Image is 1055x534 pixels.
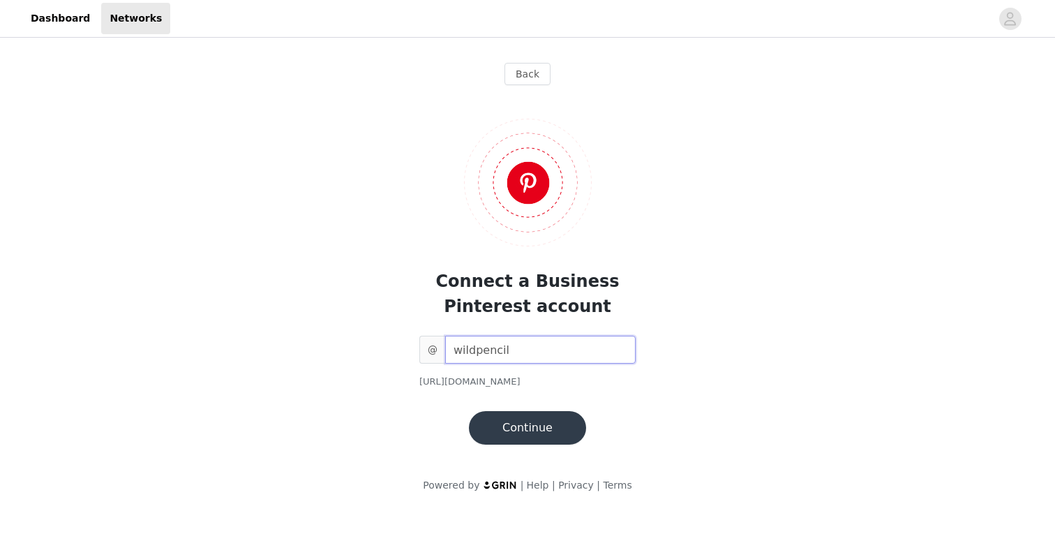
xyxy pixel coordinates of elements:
[527,480,549,491] a: Help
[22,3,98,34] a: Dashboard
[464,119,592,246] img: Logo
[419,336,445,364] span: @
[521,480,524,491] span: |
[504,63,551,85] button: Back
[445,336,636,364] input: Enter your Pinterest @username
[423,480,479,491] span: Powered by
[603,480,631,491] a: Terms
[436,272,620,316] span: Connect a Business Pinterest account
[101,3,170,34] a: Networks
[597,480,600,491] span: |
[1003,8,1017,30] div: avatar
[483,480,518,489] img: logo
[469,411,586,445] button: Continue
[558,480,594,491] a: Privacy
[419,375,636,389] div: [URL][DOMAIN_NAME]
[552,480,555,491] span: |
